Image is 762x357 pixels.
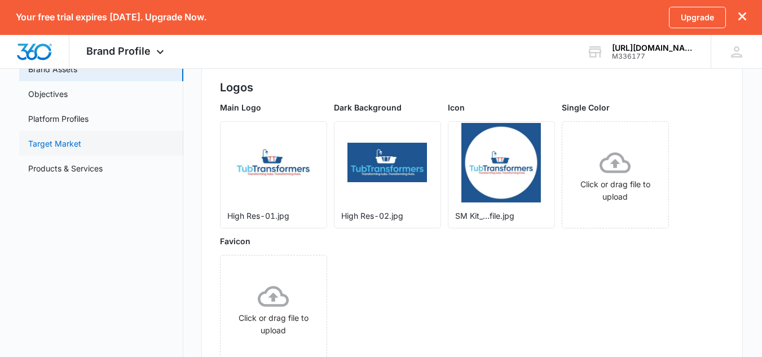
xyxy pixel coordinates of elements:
p: Icon [448,102,555,113]
p: High Res-01.jpg [227,210,320,222]
p: High Res-02.jpg [341,210,434,222]
button: dismiss this dialog [738,12,746,23]
p: Single Color [562,102,669,113]
img: User uploaded logo [234,143,313,183]
img: User uploaded logo [347,143,427,183]
div: account id [612,52,694,60]
p: Main Logo [220,102,327,113]
a: Target Market [28,138,81,149]
span: Brand Profile [86,45,151,57]
div: Click or drag file to upload [562,147,668,203]
a: Platform Profiles [28,113,89,125]
a: Brand Assets [28,63,77,75]
h2: Logos [220,79,724,96]
p: Dark Background [334,102,441,113]
div: account name [612,43,694,52]
a: Products & Services [28,162,103,174]
p: Favicon [220,235,327,247]
a: Upgrade [669,7,726,28]
img: User uploaded logo [461,123,541,202]
span: Click or drag file to upload [562,122,668,228]
div: Click or drag file to upload [221,281,327,337]
div: Brand Profile [69,35,184,68]
p: Your free trial expires [DATE]. Upgrade Now. [16,12,206,23]
a: Objectives [28,88,68,100]
p: SM Kit_...file.jpg [455,210,548,222]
